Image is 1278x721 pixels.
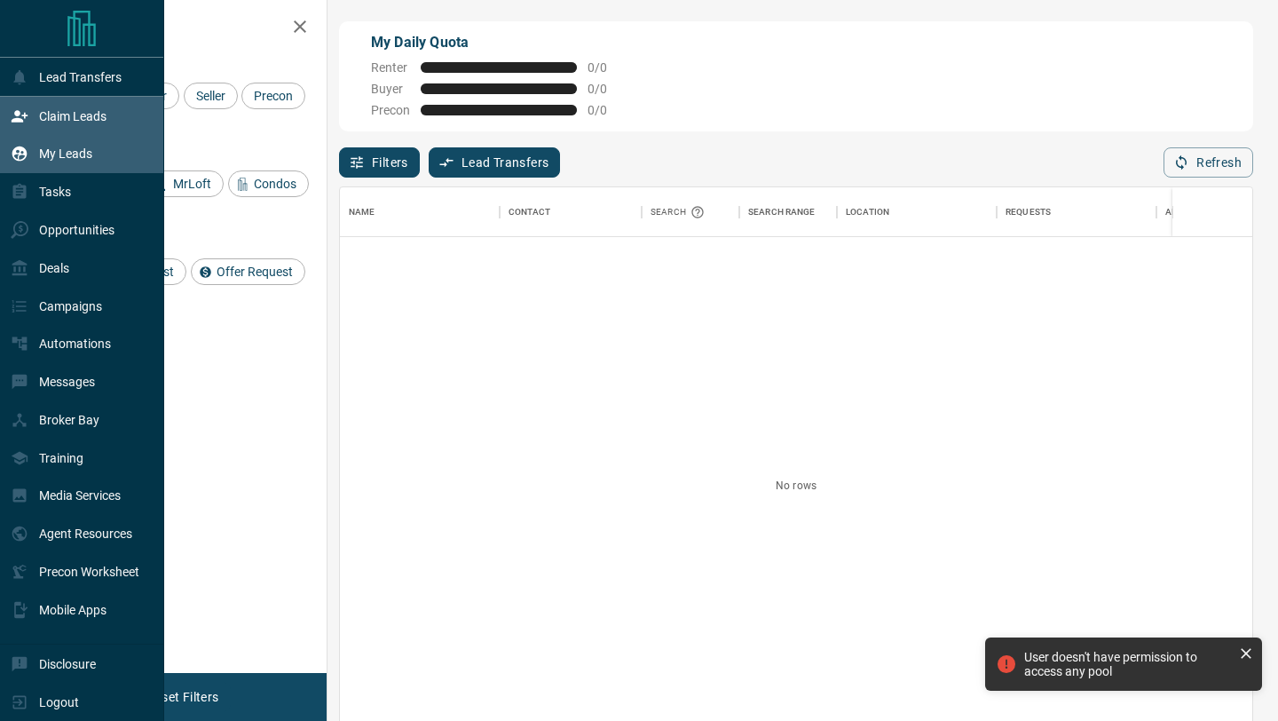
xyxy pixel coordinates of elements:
[371,103,410,117] span: Precon
[248,89,299,103] span: Precon
[588,103,627,117] span: 0 / 0
[57,18,309,39] h2: Filters
[248,177,303,191] span: Condos
[997,187,1156,237] div: Requests
[588,82,627,96] span: 0 / 0
[588,60,627,75] span: 0 / 0
[1024,650,1232,678] div: User doesn't have permission to access any pool
[1164,147,1253,178] button: Refresh
[651,187,709,237] div: Search
[135,682,230,712] button: Reset Filters
[339,147,420,178] button: Filters
[748,187,816,237] div: Search Range
[349,187,375,237] div: Name
[837,187,997,237] div: Location
[509,187,550,237] div: Contact
[371,32,627,53] p: My Daily Quota
[147,170,224,197] div: MrLoft
[739,187,837,237] div: Search Range
[500,187,642,237] div: Contact
[228,170,309,197] div: Condos
[210,265,299,279] span: Offer Request
[241,83,305,109] div: Precon
[340,187,500,237] div: Name
[371,60,410,75] span: Renter
[191,258,305,285] div: Offer Request
[846,187,889,237] div: Location
[167,177,217,191] span: MrLoft
[371,82,410,96] span: Buyer
[429,147,561,178] button: Lead Transfers
[1006,187,1051,237] div: Requests
[184,83,238,109] div: Seller
[190,89,232,103] span: Seller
